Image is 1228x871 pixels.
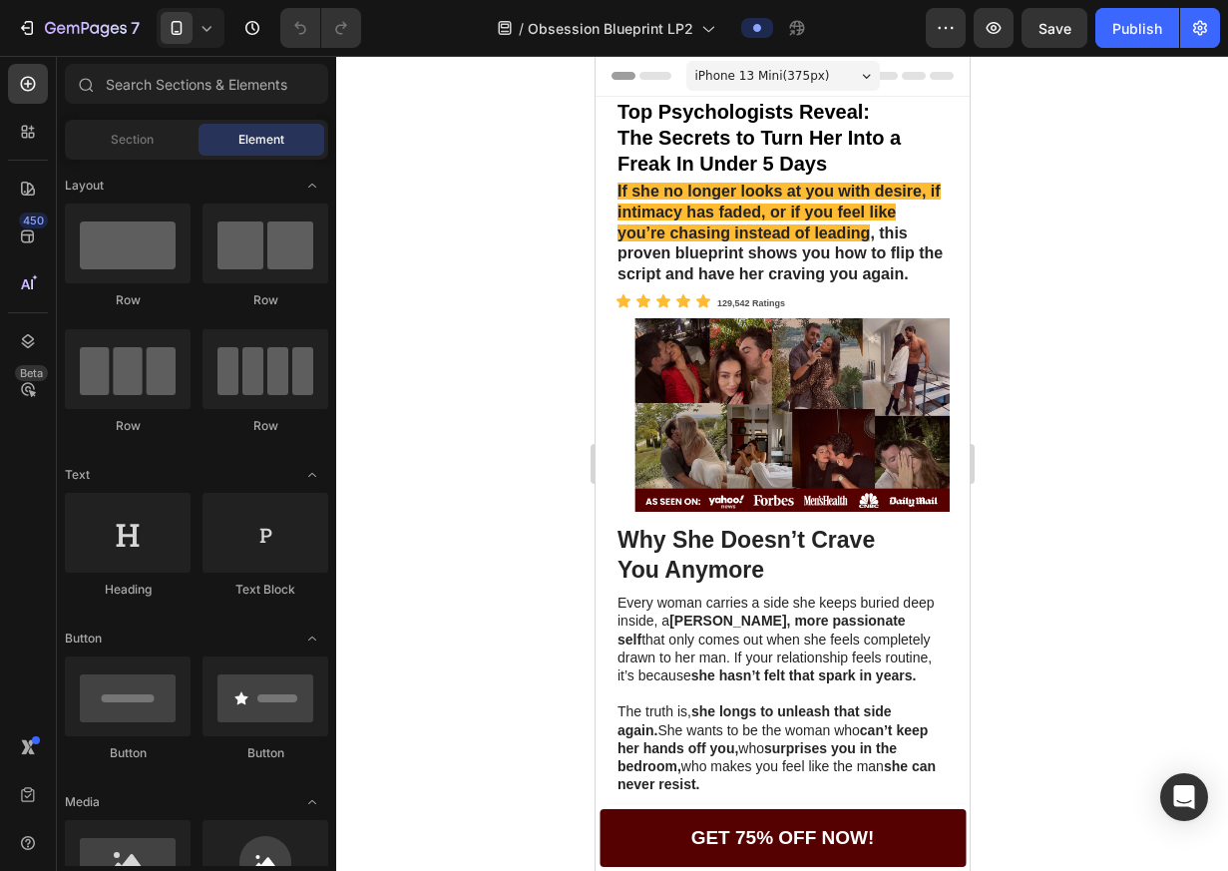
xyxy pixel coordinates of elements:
div: Undo/Redo [280,8,361,48]
div: Beta [15,365,48,381]
div: Button [65,744,191,762]
div: Text Block [203,581,328,599]
div: Row [203,291,328,309]
button: Save [1022,8,1087,48]
span: Text [65,466,90,484]
div: Row [203,417,328,435]
span: Button [65,630,102,648]
input: Search Sections & Elements [65,64,328,104]
span: Toggle open [296,786,328,818]
span: Element [238,131,284,149]
span: Media [65,793,100,811]
button: Publish [1095,8,1179,48]
span: Layout [65,177,104,195]
span: Section [111,131,154,149]
span: Obsession Blueprint LP2 [528,18,693,39]
span: Save [1038,20,1071,37]
span: / [519,18,524,39]
button: 7 [8,8,149,48]
div: 450 [19,213,48,228]
div: Heading [65,581,191,599]
p: 7 [131,16,140,40]
span: Toggle open [296,459,328,491]
span: Toggle open [296,623,328,654]
div: Button [203,744,328,762]
iframe: Design area [596,56,970,871]
div: Row [65,291,191,309]
div: Publish [1112,18,1162,39]
div: Row [65,417,191,435]
div: Open Intercom Messenger [1160,773,1208,821]
span: Toggle open [296,170,328,202]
